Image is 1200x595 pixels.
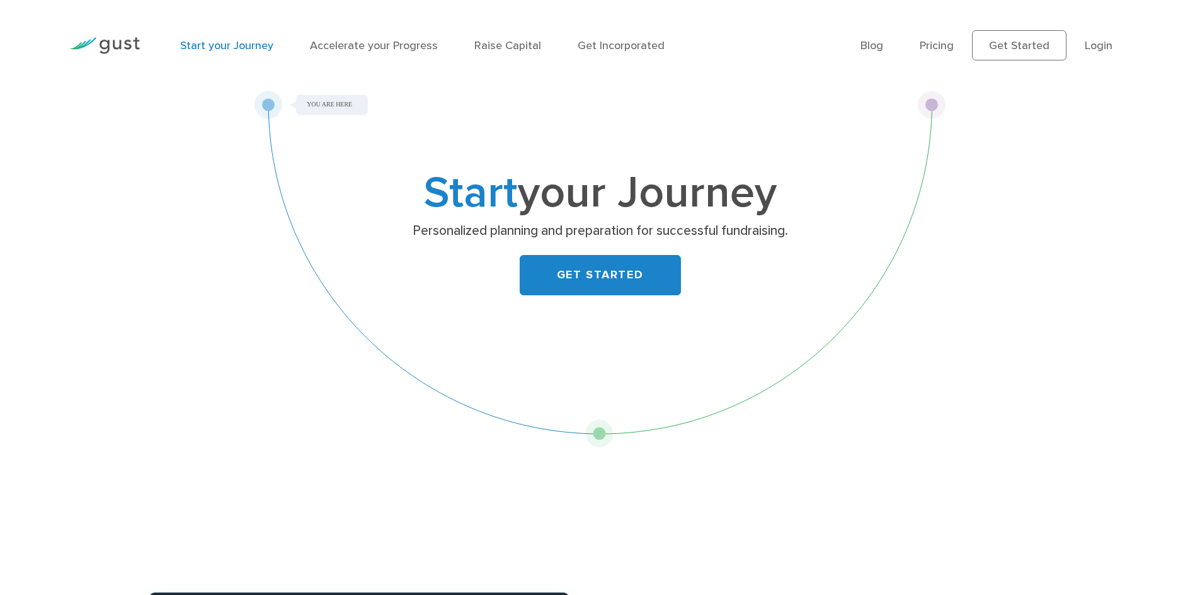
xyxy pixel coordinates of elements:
a: Get Incorporated [578,39,665,52]
img: Gust Logo [69,37,140,54]
a: Start your Journey [180,39,273,52]
a: GET STARTED [520,255,681,295]
a: Raise Capital [474,39,541,52]
a: Get Started [972,30,1066,60]
p: Personalized planning and preparation for successful fundraising. [356,222,844,240]
a: Pricing [920,39,954,52]
a: Login [1085,39,1112,52]
h1: your Journey [351,173,849,213]
span: Start [424,166,518,219]
a: Accelerate your Progress [310,39,438,52]
a: Blog [860,39,883,52]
